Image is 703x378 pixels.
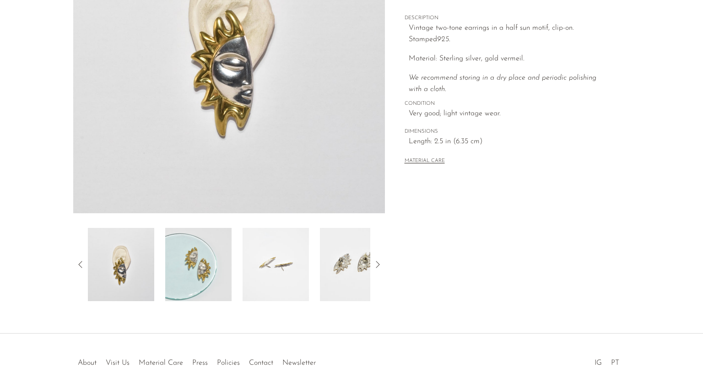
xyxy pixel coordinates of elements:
[405,128,611,136] span: DIMENSIONS
[611,359,619,367] a: PT
[217,359,240,367] a: Policies
[409,108,611,120] span: Very good; light vintage wear.
[139,359,183,367] a: Material Care
[73,352,320,369] ul: Quick links
[409,74,596,93] i: We recommend storing in a dry place and periodic polishing with a cloth.
[192,359,208,367] a: Press
[405,158,445,165] button: MATERIAL CARE
[165,228,232,301] img: Sun Statement Earrings
[320,228,386,301] img: Sun Statement Earrings
[88,228,154,301] img: Sun Statement Earrings
[78,359,97,367] a: About
[595,359,602,367] a: IG
[590,352,624,369] ul: Social Medias
[409,53,611,65] p: Material: Sterling silver, gold vermeil.
[405,14,611,22] span: DESCRIPTION
[249,359,273,367] a: Contact
[243,228,309,301] img: Sun Statement Earrings
[409,136,611,148] span: Length: 2.5 in (6.35 cm)
[437,36,450,43] em: 925.
[106,359,130,367] a: Visit Us
[405,100,611,108] span: CONDITION
[409,22,611,46] p: Vintage two-tone earrings in a half sun motif, clip-on. Stamped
